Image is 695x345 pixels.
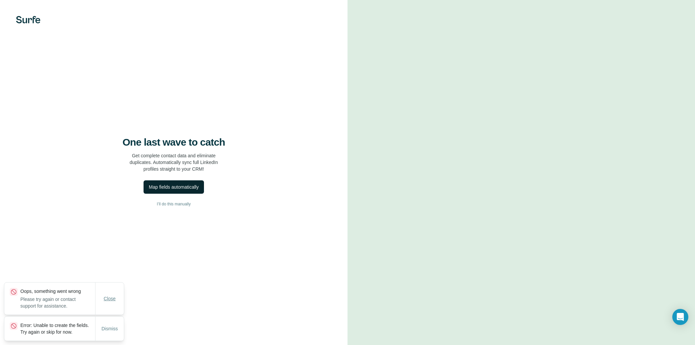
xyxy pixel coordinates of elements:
[672,309,688,325] div: Open Intercom Messenger
[16,16,40,23] img: Surfe's logo
[157,201,191,207] span: I’ll do this manually
[149,184,199,190] div: Map fields automatically
[97,323,123,335] button: Dismiss
[104,295,116,302] span: Close
[13,199,334,209] button: I’ll do this manually
[20,296,95,309] p: Please try again or contact support for assistance.
[20,288,95,295] p: Oops, something went wrong
[99,293,121,305] button: Close
[123,136,225,148] h4: One last wave to catch
[130,152,218,172] p: Get complete contact data and eliminate duplicates. Automatically sync full LinkedIn profiles str...
[20,322,95,335] p: Error: Unable to create the fields. Try again or skip for now.
[101,325,118,332] span: Dismiss
[144,180,204,194] button: Map fields automatically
